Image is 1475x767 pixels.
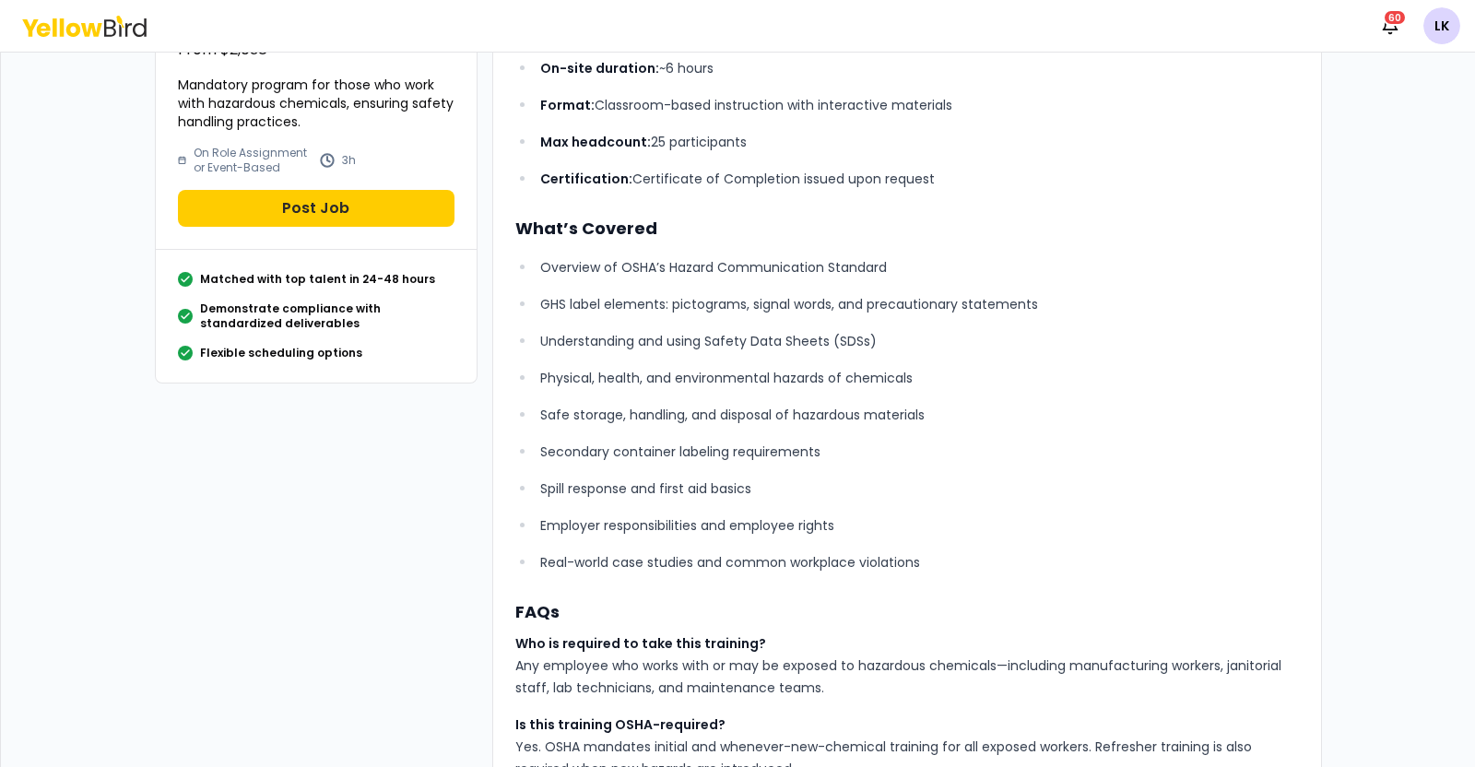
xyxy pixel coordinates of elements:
[1383,9,1407,26] div: 60
[200,272,435,287] p: Matched with top talent in 24-48 hours
[515,217,657,240] strong: What’s Covered
[540,514,1298,537] p: Employer responsibilities and employee rights
[540,133,651,151] strong: Max headcount:
[540,293,1298,315] p: GHS label elements: pictograms, signal words, and precautionary statements
[540,94,1298,116] p: Classroom-based instruction with interactive materials
[540,131,1298,153] p: 25 participants
[178,190,454,227] button: Post Job
[540,96,595,114] strong: Format:
[178,76,454,131] p: Mandatory program for those who work with hazardous chemicals, ensuring safety handling practices.
[515,634,766,653] strong: Who is required to take this training?
[540,57,1298,79] p: ~6 hours
[540,330,1298,352] p: Understanding and using Safety Data Sheets (SDSs)
[194,146,313,175] p: On Role Assignment or Event-Based
[342,153,356,168] p: 3h
[200,301,454,331] p: Demonstrate compliance with standardized deliverables
[515,715,726,734] strong: Is this training OSHA-required?
[540,478,1298,500] p: Spill response and first aid basics
[540,367,1298,389] p: Physical, health, and environmental hazards of chemicals
[540,404,1298,426] p: Safe storage, handling, and disposal of hazardous materials
[540,170,632,188] strong: Certification:
[1372,7,1409,44] button: 60
[515,600,560,623] strong: FAQs
[1423,7,1460,44] span: LK
[540,256,1298,278] p: Overview of OSHA’s Hazard Communication Standard
[540,551,1298,573] p: Real-world case studies and common workplace violations
[200,346,362,360] p: Flexible scheduling options
[540,168,1298,190] p: Certificate of Completion issued upon request
[540,441,1298,463] p: Secondary container labeling requirements
[515,632,1299,699] p: Any employee who works with or may be exposed to hazardous chemicals—including manufacturing work...
[540,59,659,77] strong: On-site duration:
